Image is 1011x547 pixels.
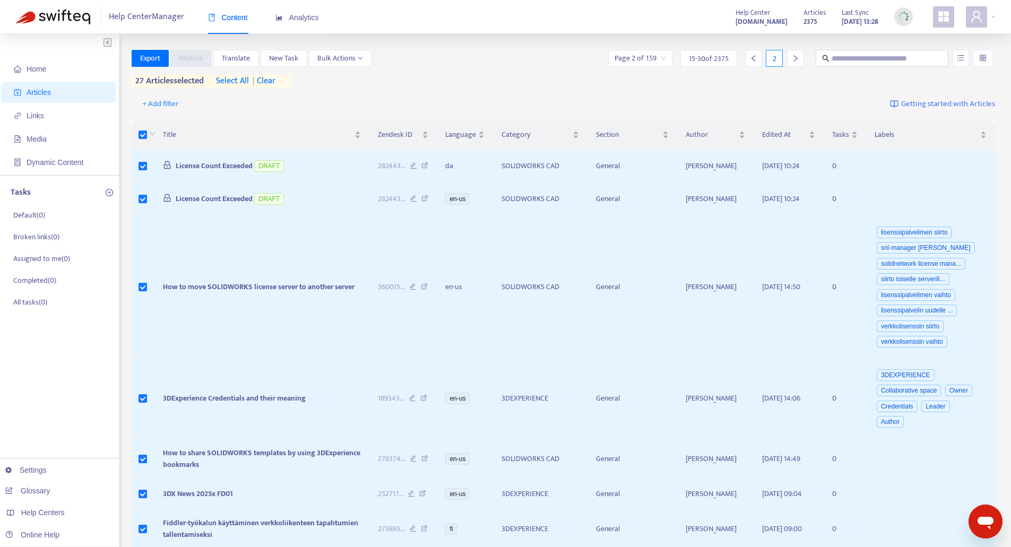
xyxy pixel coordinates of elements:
span: License Count Exceeded [176,160,253,172]
td: 3DEXPERIENCE [493,480,587,509]
span: appstore [937,10,950,23]
span: 360015 ... [378,281,405,293]
span: + Add filter [142,98,179,110]
td: General [587,480,677,509]
img: Swifteq [16,10,90,24]
span: siirto toiselle serverill... [877,273,949,285]
span: select all [216,75,249,88]
img: sync_loading.0b5143dde30e3a21642e.gif [897,10,910,23]
span: fi [445,523,457,535]
span: verkkolisenssin vaihto [877,336,947,348]
span: [DATE] 10:24 [762,193,800,205]
span: Dynamic Content [27,158,83,167]
td: 3DEXPERIENCE [493,359,587,439]
span: Links [27,111,44,120]
span: Section [596,129,660,141]
span: Owner [945,385,972,396]
span: [DATE] 09:04 [762,488,802,500]
strong: [DOMAIN_NAME] [736,16,788,28]
img: image-link [890,100,898,108]
th: Author [677,120,754,150]
th: Section [587,120,677,150]
th: Edited At [754,120,824,150]
td: SOLIDWORKS CAD [493,216,587,359]
td: [PERSON_NAME] [677,480,754,509]
span: 278374 ... [378,453,405,465]
td: [PERSON_NAME] [677,150,754,183]
span: 3DExperience Credentials and their meaning [163,392,306,404]
th: Title [154,120,369,150]
span: user [970,10,983,23]
p: Tasks [11,186,31,199]
span: Tasks [832,129,849,141]
span: Labels [875,129,978,141]
th: Labels [866,120,995,150]
span: | [253,74,255,88]
span: snl-manager [PERSON_NAME] [877,242,975,254]
button: Bulk Actionsdown [309,50,371,67]
span: How to move SOLIDWORKS license server to another server [163,281,355,293]
span: Articles [803,7,826,19]
td: da [437,150,493,183]
span: [DATE] 09:00 [762,523,802,535]
span: New Task [269,53,298,64]
button: Export [132,50,169,67]
span: Getting started with Articles [901,98,995,110]
span: file-image [14,135,21,143]
td: SOLIDWORKS CAD [493,439,587,480]
span: License Count Exceeded [176,193,253,205]
span: Bulk Actions [317,53,363,64]
td: [PERSON_NAME] [677,359,754,439]
span: solidnetwork license mana... [877,258,965,270]
a: Getting started with Articles [890,95,995,112]
th: Tasks [824,120,866,150]
span: lisenssipalvelimen siirto [877,227,952,238]
span: lisenssipalvelin uudelle ... [877,305,957,316]
span: left [750,55,757,62]
span: [DATE] 14:50 [762,281,800,293]
span: lock [163,161,171,169]
span: DRAFT [254,160,284,172]
td: [PERSON_NAME] [677,183,754,216]
span: Title [163,129,352,141]
iframe: Button to launch messaging window [969,505,1003,539]
span: plus-circle [106,189,113,196]
td: General [587,359,677,439]
span: en-us [445,488,470,500]
p: Default ( 0 ) [13,210,45,221]
p: Completed ( 0 ) [13,275,56,286]
strong: [DATE] 13:28 [842,16,878,28]
span: DRAFT [254,193,284,205]
th: Language [437,120,493,150]
span: How to share SOLIDWORKS templates by using 3DExperience bookmarks [163,447,360,471]
span: en-us [445,393,470,404]
span: 282443 ... [378,160,405,172]
span: [DATE] 14:49 [762,453,800,465]
th: Category [493,120,587,150]
span: Author [686,129,737,141]
strong: 2375 [803,16,817,28]
span: search [822,55,829,62]
p: All tasks ( 0 ) [13,297,47,308]
td: [PERSON_NAME] [677,216,754,359]
span: Zendesk ID [378,129,420,141]
td: General [587,150,677,183]
span: en-us [445,453,470,465]
span: Collaborative space [877,385,941,396]
span: 3DX News 2025x FD01 [163,488,233,500]
td: 0 [824,359,866,439]
span: 189343 ... [378,393,404,404]
span: 15 - 30 of 2375 [689,53,729,64]
button: Translate [213,50,258,67]
span: 252717 ... [378,488,403,500]
span: container [14,159,21,166]
span: Last Sync [842,7,869,19]
td: 0 [824,216,866,359]
span: Articles [27,88,51,97]
span: Fiddler-työkalun käyttäminen verkkoliikenteen tapahtumien tallentamiseksi [163,517,358,541]
span: Export [140,53,160,64]
span: unordered-list [957,54,964,62]
span: Author [877,416,904,428]
span: clear [249,75,275,88]
a: Glossary [5,487,50,495]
